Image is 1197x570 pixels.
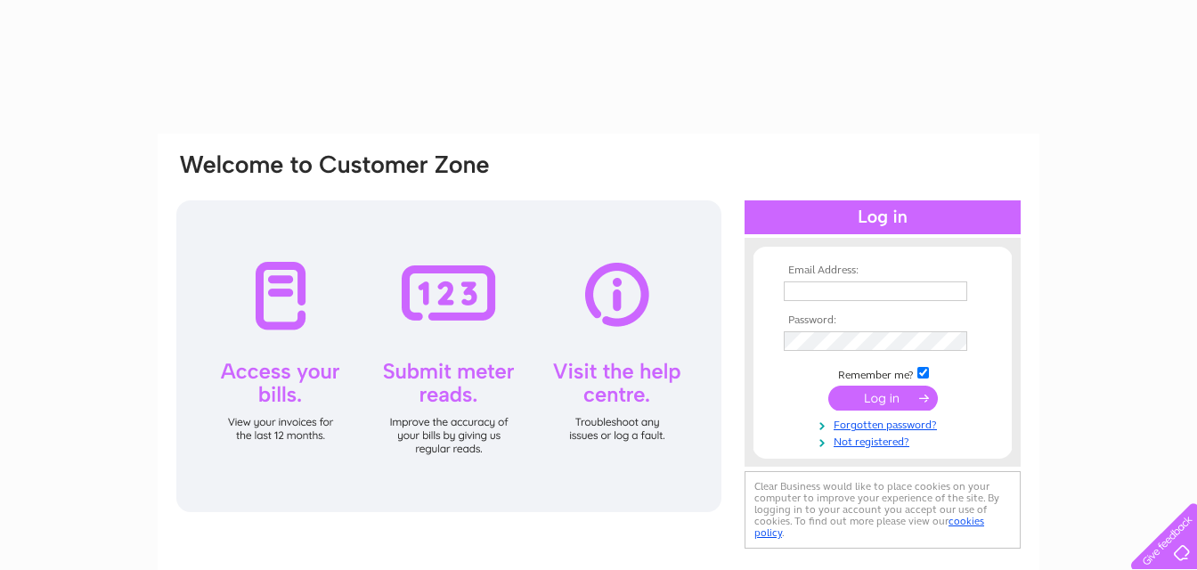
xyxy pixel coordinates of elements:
[745,471,1021,549] div: Clear Business would like to place cookies on your computer to improve your experience of the sit...
[784,432,986,449] a: Not registered?
[779,364,986,382] td: Remember me?
[828,386,938,411] input: Submit
[784,415,986,432] a: Forgotten password?
[754,515,984,539] a: cookies policy
[779,265,986,277] th: Email Address:
[779,314,986,327] th: Password:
